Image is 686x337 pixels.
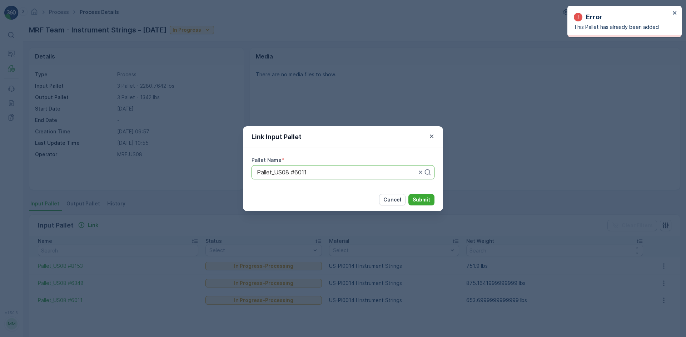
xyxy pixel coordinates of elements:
[252,132,302,142] p: Link Input Pallet
[574,24,670,31] p: This Pallet has already been added
[379,194,406,205] button: Cancel
[413,196,430,203] p: Submit
[408,194,434,205] button: Submit
[383,196,401,203] p: Cancel
[672,10,677,17] button: close
[586,12,602,22] p: Error
[252,157,282,163] label: Pallet Name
